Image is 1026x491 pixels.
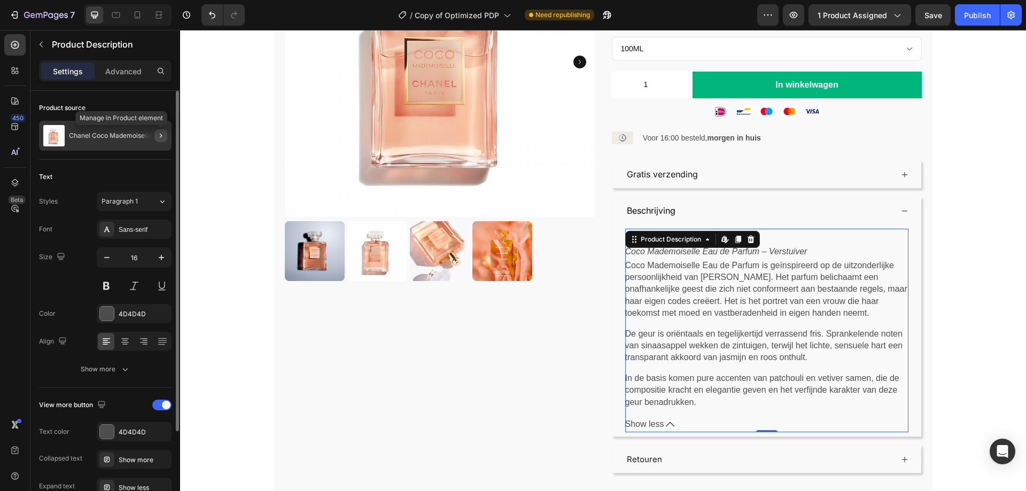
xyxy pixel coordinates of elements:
span: Show less [445,387,484,402]
div: 450 [10,114,26,122]
div: Font [39,224,52,234]
img: product feature img [43,125,65,146]
div: In winkelwagen [595,48,658,63]
div: Product Description [458,205,523,214]
div: Show more [81,364,130,375]
img: gempages_580045244901360149-6fc5fa42-a7ba-4b52-bb55-7a95344e0c2c.svg [432,97,453,119]
div: View more button [39,398,108,412]
div: Product source [39,103,85,113]
p: Settings [53,66,83,77]
button: 1 product assigned [809,4,911,26]
div: Beta [8,196,26,204]
button: Publish [955,4,1000,26]
span: Save [924,11,942,20]
iframe: To enrich screen reader interactions, please activate Accessibility in Grammarly extension settings [180,30,1026,491]
div: Collapsed text [39,454,82,463]
strong: Chanel [445,201,473,211]
div: Text [39,172,52,182]
input: quantity [432,42,508,68]
div: Align [39,334,69,349]
span: / [410,10,413,21]
span: Retouren [447,424,482,434]
button: Show more [39,360,172,379]
div: Expand text [39,481,75,491]
div: Undo/Redo [201,4,245,26]
span: Beschrijving [447,175,495,186]
button: 7 [4,4,80,26]
span: 1 product assigned [818,10,887,21]
p: De geur is oriëntaals en tegelijkertijd verrassend fris. Sprankelende noten van sinaasappel wekke... [445,298,728,334]
div: 4D4D4D [119,309,169,319]
div: Open Intercom Messenger [990,439,1015,464]
p: Voor 16:00 besteld, [463,102,586,115]
button: Show less [445,387,728,402]
p: Gratis verzending [447,137,518,152]
div: Show more [119,455,169,465]
p: Chanel Coco Mademoiselle [69,132,152,139]
p: Advanced [105,66,142,77]
span: Need republishing [535,10,590,20]
strong: morgen in huis [527,104,580,112]
p: Product Description [52,38,167,51]
span: Paragraph 1 [102,197,138,206]
p: In de basis komen pure accenten van patchouli en vetiver samen, die de compositie kracht en elega... [445,342,728,378]
span: Copy of Optimized PDP [415,10,499,21]
button: Paragraph 1 [97,192,172,211]
div: 4D4D4D [119,427,169,437]
div: Size [39,250,67,264]
em: Coco Mademoiselle Eau de Parfum – Verstuiver [445,217,627,226]
button: Save [915,4,951,26]
div: Publish [964,10,991,21]
button: In winkelwagen [512,42,742,68]
p: Coco Mademoiselle Eau de Parfum is geïnspireerd op de uitzonderlijke persoonlijkheid van [PERSON_... [445,230,728,290]
p: 7 [70,9,75,21]
div: Sans-serif [119,225,169,235]
div: Text color [39,427,69,437]
div: Color [39,309,56,318]
div: Styles [39,197,58,206]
